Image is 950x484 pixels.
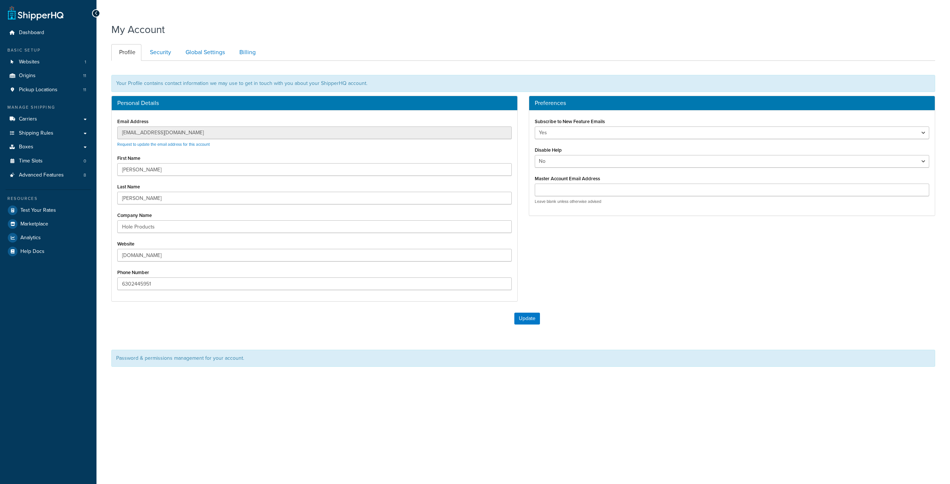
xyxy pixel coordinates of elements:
a: Pickup Locations 11 [6,83,91,97]
a: Marketplace [6,217,91,231]
span: Boxes [19,144,33,150]
div: Basic Setup [6,47,91,53]
span: Dashboard [19,30,44,36]
span: Time Slots [19,158,43,164]
a: Global Settings [178,44,231,61]
span: Test Your Rates [20,207,56,214]
label: Company Name [117,213,152,218]
a: Test Your Rates [6,204,91,217]
a: Profile [111,44,141,61]
a: Origins 11 [6,69,91,83]
span: 8 [83,172,86,178]
a: Shipping Rules [6,126,91,140]
li: Advanced Features [6,168,91,182]
a: ShipperHQ Home [8,6,63,20]
label: First Name [117,155,140,161]
span: 11 [83,87,86,93]
label: Phone Number [117,270,149,275]
li: Time Slots [6,154,91,168]
div: Resources [6,195,91,202]
h1: My Account [111,22,165,37]
span: Marketplace [20,221,48,227]
a: Carriers [6,112,91,126]
li: Origins [6,69,91,83]
a: Time Slots 0 [6,154,91,168]
a: Help Docs [6,245,91,258]
span: Pickup Locations [19,87,58,93]
p: Leave blank unless otherwise advised [535,199,929,204]
a: Websites 1 [6,55,91,69]
li: Websites [6,55,91,69]
a: Billing [232,44,262,61]
span: 1 [85,59,86,65]
span: Advanced Features [19,172,64,178]
a: Analytics [6,231,91,244]
h3: Personal Details [117,100,512,106]
div: Manage Shipping [6,104,91,111]
label: Disable Help [535,147,562,153]
span: 11 [83,73,86,79]
span: Help Docs [20,248,45,255]
div: Password & permissions management for your account. [111,350,935,367]
label: Email Address [117,119,148,124]
a: Boxes [6,140,91,154]
a: Security [142,44,177,61]
span: Analytics [20,235,41,241]
div: Your Profile contains contact information we may use to get in touch with you about your ShipperH... [111,75,935,92]
span: Origins [19,73,36,79]
label: Master Account Email Address [535,176,600,181]
label: Website [117,241,134,247]
h3: Preferences [535,100,929,106]
span: Shipping Rules [19,130,53,136]
span: Carriers [19,116,37,122]
span: Websites [19,59,40,65]
a: Advanced Features 8 [6,168,91,182]
span: 0 [83,158,86,164]
button: Update [514,313,540,325]
li: Pickup Locations [6,83,91,97]
label: Subscribe to New Feature Emails [535,119,605,124]
label: Last Name [117,184,140,190]
a: Dashboard [6,26,91,40]
a: Request to update the email address for this account [117,141,210,147]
